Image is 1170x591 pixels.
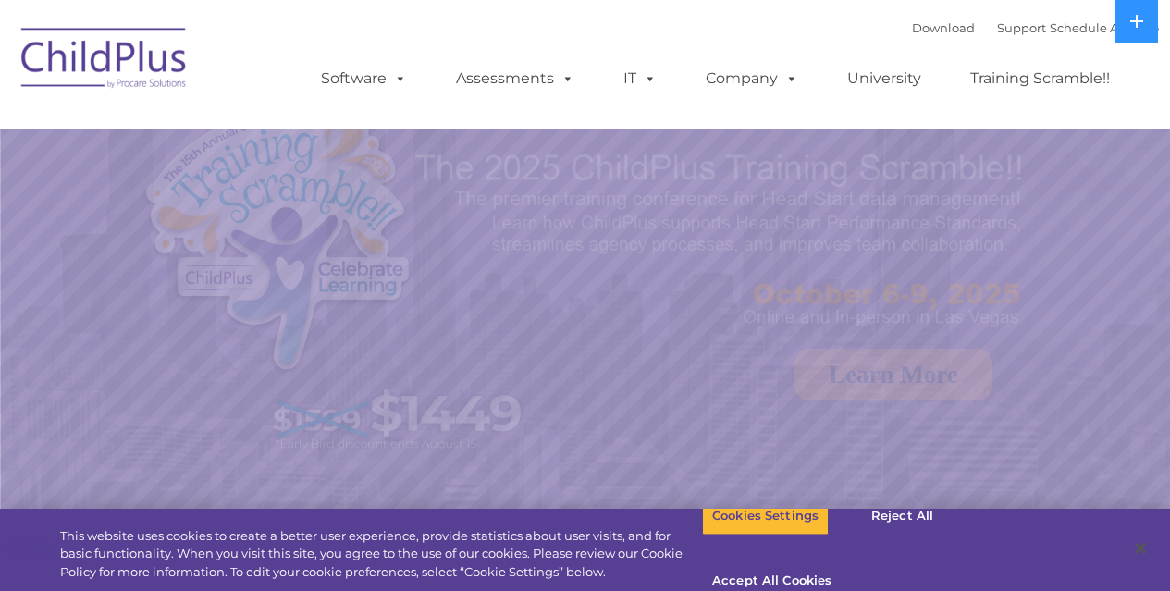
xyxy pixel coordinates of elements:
font: | [912,20,1159,35]
a: Support [997,20,1046,35]
a: IT [605,60,675,97]
a: Download [912,20,975,35]
button: Reject All [844,497,960,536]
a: Learn More [794,349,992,400]
a: Assessments [437,60,593,97]
a: University [829,60,940,97]
a: Software [302,60,425,97]
button: Close [1120,528,1161,569]
a: Company [687,60,817,97]
a: Schedule A Demo [1050,20,1159,35]
img: ChildPlus by Procare Solutions [12,15,197,107]
button: Cookies Settings [702,497,829,536]
div: This website uses cookies to create a better user experience, provide statistics about user visit... [60,527,702,582]
a: Training Scramble!! [952,60,1128,97]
